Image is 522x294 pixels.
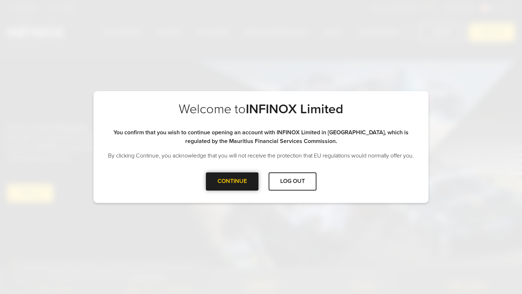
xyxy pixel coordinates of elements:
div: Log out [269,172,316,190]
strong: INFINOX Limited [246,101,343,117]
p: By clicking Continue, you acknowledge that you will not receive the protection that EU regulation... [108,151,414,160]
h2: Welcome to [108,101,414,128]
strong: You confirm that you wish to continue opening an account with INFINOX Limited in [GEOGRAPHIC_DATA... [113,129,409,145]
div: Continue [206,172,258,190]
